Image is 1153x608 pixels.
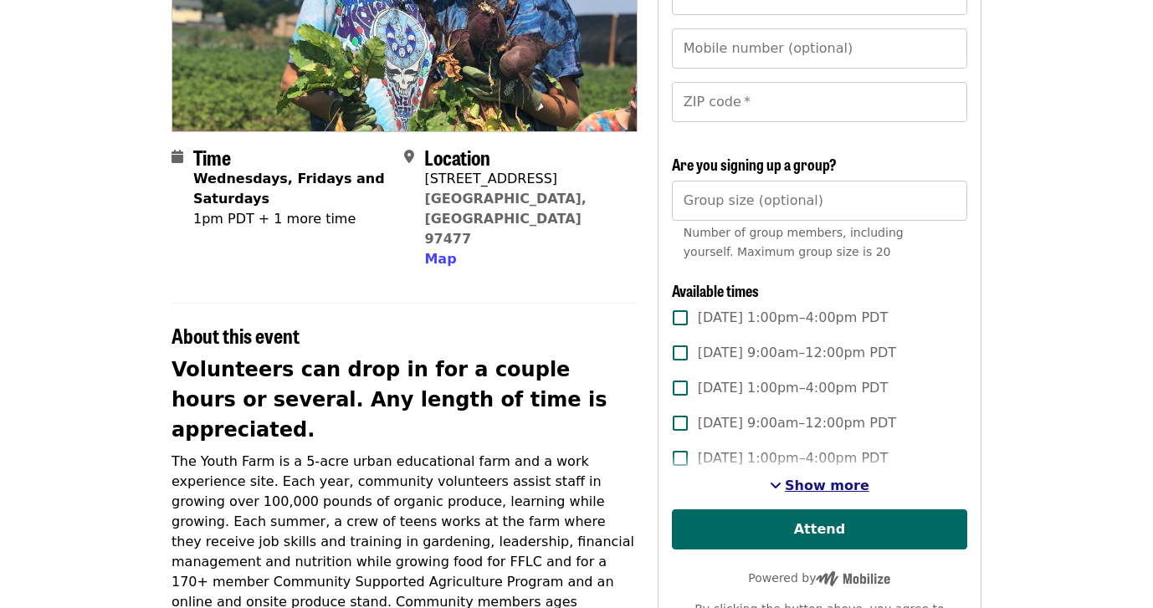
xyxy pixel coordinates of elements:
span: Are you signing up a group? [672,153,837,175]
div: 1pm PDT + 1 more time [193,209,391,229]
span: Available times [672,279,759,301]
i: map-marker-alt icon [404,149,414,165]
h2: Volunteers can drop in for a couple hours or several. Any length of time is appreciated. [172,355,638,445]
a: [GEOGRAPHIC_DATA], [GEOGRAPHIC_DATA] 97477 [424,191,587,247]
span: Number of group members, including yourself. Maximum group size is 20 [684,226,904,258]
span: [DATE] 1:00pm–4:00pm PDT [698,378,888,398]
button: Map [424,249,456,269]
span: [DATE] 9:00am–12:00pm PDT [698,413,896,433]
span: Time [193,142,231,171]
span: [DATE] 1:00pm–4:00pm PDT [698,308,888,328]
span: Show more [785,478,869,493]
div: [STREET_ADDRESS] [424,169,623,189]
span: Map [424,251,456,267]
input: Mobile number (optional) [672,28,967,69]
img: Powered by Mobilize [816,571,890,586]
input: ZIP code [672,82,967,122]
button: Attend [672,509,967,549]
input: [object Object] [672,181,967,221]
span: Powered by [748,571,890,585]
button: See more timeslots [770,476,869,496]
span: Location [424,142,490,171]
span: [DATE] 1:00pm–4:00pm PDT [698,448,888,468]
span: About this event [172,320,300,350]
i: calendar icon [172,149,183,165]
span: [DATE] 9:00am–12:00pm PDT [698,343,896,363]
strong: Wednesdays, Fridays and Saturdays [193,171,385,207]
